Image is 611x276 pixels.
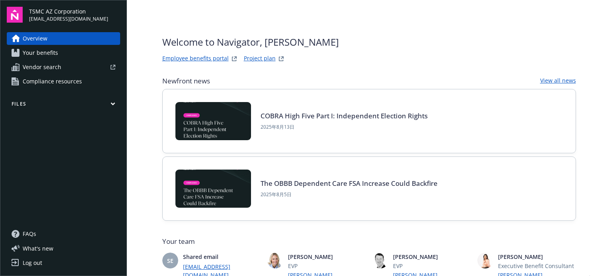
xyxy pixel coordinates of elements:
[23,244,53,253] span: What ' s new
[23,46,58,59] span: Your benefits
[7,228,120,240] a: FAQs
[29,7,120,23] button: TSMC AZ Corporation[EMAIL_ADDRESS][DOMAIN_NAME]
[7,244,66,253] button: What's new
[23,257,42,269] div: Log out
[267,253,283,268] img: photo
[261,111,428,120] a: COBRA High Five Part I: Independent Election Rights
[393,262,471,270] span: EVP
[7,7,23,23] img: navigator-logo.svg
[183,253,261,261] span: Shared email
[261,179,438,188] a: The OBBB Dependent Care FSA Increase Could Backfire
[7,46,120,59] a: Your benefits
[276,54,286,64] a: projectPlanWebsite
[23,228,36,240] span: FAQs
[372,253,388,268] img: photo
[244,54,276,64] a: Project plan
[162,54,229,64] a: Employee benefits portal
[477,253,493,268] img: photo
[162,35,339,49] span: Welcome to Navigator , [PERSON_NAME]
[162,76,210,86] span: Newfront news
[540,76,576,86] a: View all news
[23,75,82,88] span: Compliance resources
[23,32,47,45] span: Overview
[175,102,251,140] img: BLOG-Card Image - Compliance - COBRA High Five Pt 1 07-18-25.jpg
[393,253,471,261] span: [PERSON_NAME]
[498,253,576,261] span: [PERSON_NAME]
[7,61,120,73] a: Vendor search
[29,7,108,15] span: TSMC AZ Corporation
[498,262,576,270] span: Executive Benefit Consultant
[288,262,366,270] span: EVP
[261,124,428,131] span: 2025年8月13日
[23,61,61,73] span: Vendor search
[7,75,120,88] a: Compliance resources
[167,257,173,265] span: SE
[175,170,251,208] img: BLOG-Card Image - Compliance - OBBB Dep Care FSA - 08-01-25.jpg
[7,100,120,110] button: Files
[261,191,438,198] span: 2025年8月5日
[288,253,366,261] span: [PERSON_NAME]
[29,15,108,23] span: [EMAIL_ADDRESS][DOMAIN_NAME]
[7,32,120,45] a: Overview
[230,54,239,64] a: striveWebsite
[162,237,576,246] span: Your team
